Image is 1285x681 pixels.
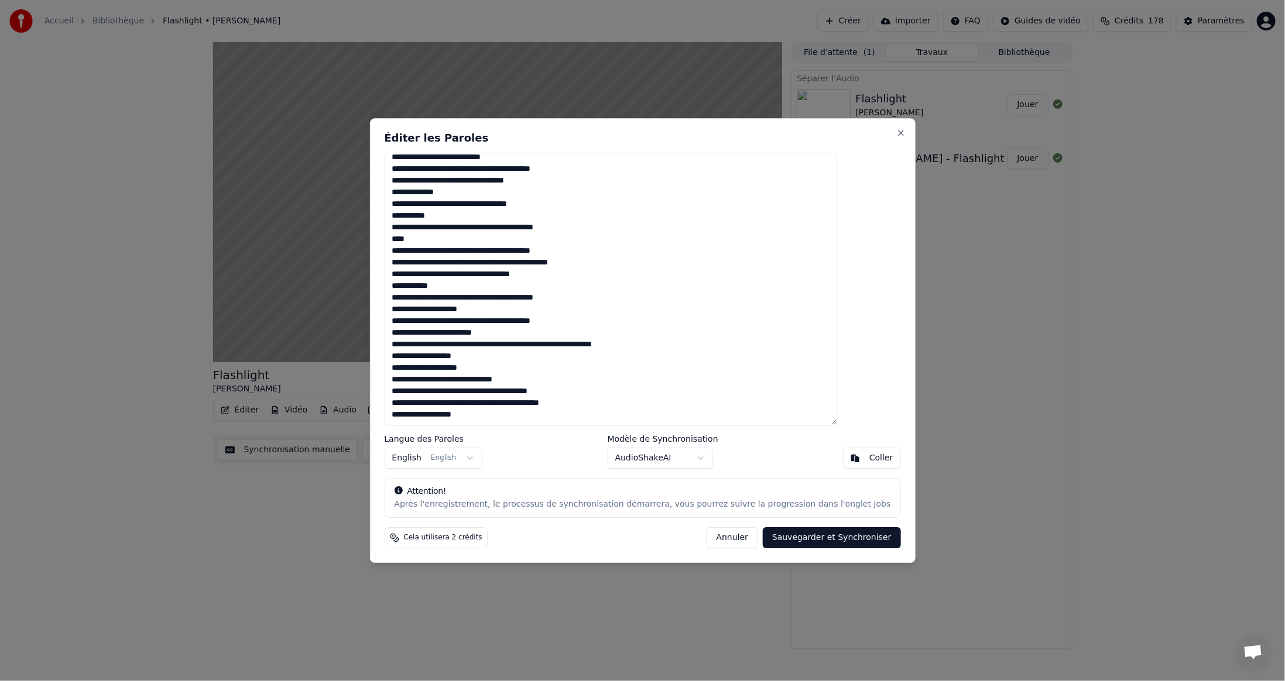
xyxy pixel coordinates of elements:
[394,486,890,497] div: Attention!
[843,448,901,469] button: Coller
[707,527,758,548] button: Annuler
[384,133,900,143] h2: Éditer les Paroles
[763,527,901,548] button: Sauvegarder et Synchroniser
[403,533,482,542] span: Cela utilisera 2 crédits
[869,452,893,464] div: Coller
[608,435,718,443] label: Modèle de Synchronisation
[384,435,482,443] label: Langue des Paroles
[394,498,890,510] div: Après l'enregistrement, le processus de synchronisation démarrera, vous pourrez suivre la progres...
